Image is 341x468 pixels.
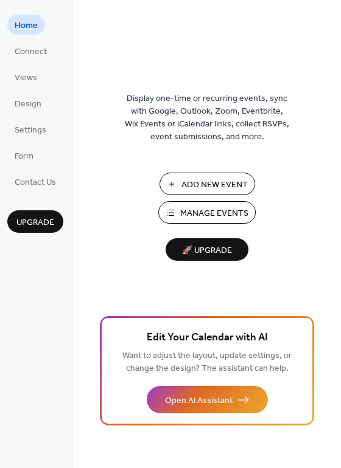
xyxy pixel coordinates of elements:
[7,210,63,233] button: Upgrade
[7,15,45,35] a: Home
[7,119,54,139] a: Settings
[16,216,54,229] span: Upgrade
[147,386,268,413] button: Open AI Assistant
[122,348,292,377] span: Want to adjust the layout, update settings, or change the design? The assistant can help.
[165,394,233,407] span: Open AI Assistant
[15,46,47,58] span: Connect
[166,238,248,261] button: 🚀 Upgrade
[15,150,33,163] span: Form
[181,179,248,191] span: Add New Event
[180,207,248,220] span: Manage Events
[15,98,41,111] span: Design
[15,124,46,137] span: Settings
[173,243,241,259] span: 🚀 Upgrade
[15,72,37,84] span: Views
[15,19,38,32] span: Home
[7,93,49,113] a: Design
[125,92,289,143] span: Display one-time or recurring events, sync with Google, Outlook, Zoom, Eventbrite, Wix Events or ...
[7,67,44,87] a: Views
[158,201,256,224] button: Manage Events
[160,173,255,195] button: Add New Event
[7,171,63,191] a: Contact Us
[7,41,54,61] a: Connect
[15,176,56,189] span: Contact Us
[7,145,41,165] a: Form
[147,329,268,346] span: Edit Your Calendar with AI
